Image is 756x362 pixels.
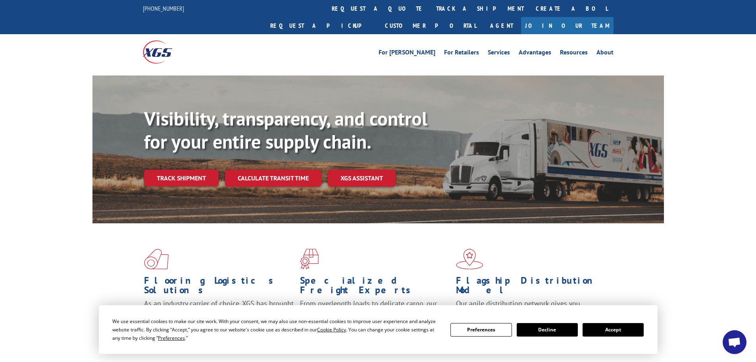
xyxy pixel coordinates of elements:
[144,170,219,186] a: Track shipment
[482,17,521,34] a: Agent
[317,326,346,333] span: Cookie Policy
[521,17,614,34] a: Join Our Team
[264,17,379,34] a: Request a pickup
[583,323,644,337] button: Accept
[112,317,441,342] div: We use essential cookies to make our site work. With your consent, we may also use non-essential ...
[144,106,427,154] b: Visibility, transparency, and control for your entire supply chain.
[158,335,185,341] span: Preferences
[723,330,746,354] div: Open chat
[144,299,294,327] span: As an industry carrier of choice, XGS has brought innovation and dedication to flooring logistics...
[143,4,184,12] a: [PHONE_NUMBER]
[328,170,396,187] a: XGS ASSISTANT
[450,323,512,337] button: Preferences
[144,276,294,299] h1: Flooring Logistics Solutions
[300,299,450,334] p: From overlength loads to delicate cargo, our experienced staff knows the best way to move your fr...
[456,299,602,317] span: Our agile distribution network gives you nationwide inventory management on demand.
[488,49,510,58] a: Services
[300,249,319,269] img: xgs-icon-focused-on-flooring-red
[517,323,578,337] button: Decline
[379,49,435,58] a: For [PERSON_NAME]
[225,170,321,187] a: Calculate transit time
[560,49,588,58] a: Resources
[456,249,483,269] img: xgs-icon-flagship-distribution-model-red
[300,276,450,299] h1: Specialized Freight Experts
[379,17,482,34] a: Customer Portal
[444,49,479,58] a: For Retailers
[144,249,169,269] img: xgs-icon-total-supply-chain-intelligence-red
[99,305,658,354] div: Cookie Consent Prompt
[456,276,606,299] h1: Flagship Distribution Model
[596,49,614,58] a: About
[519,49,551,58] a: Advantages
